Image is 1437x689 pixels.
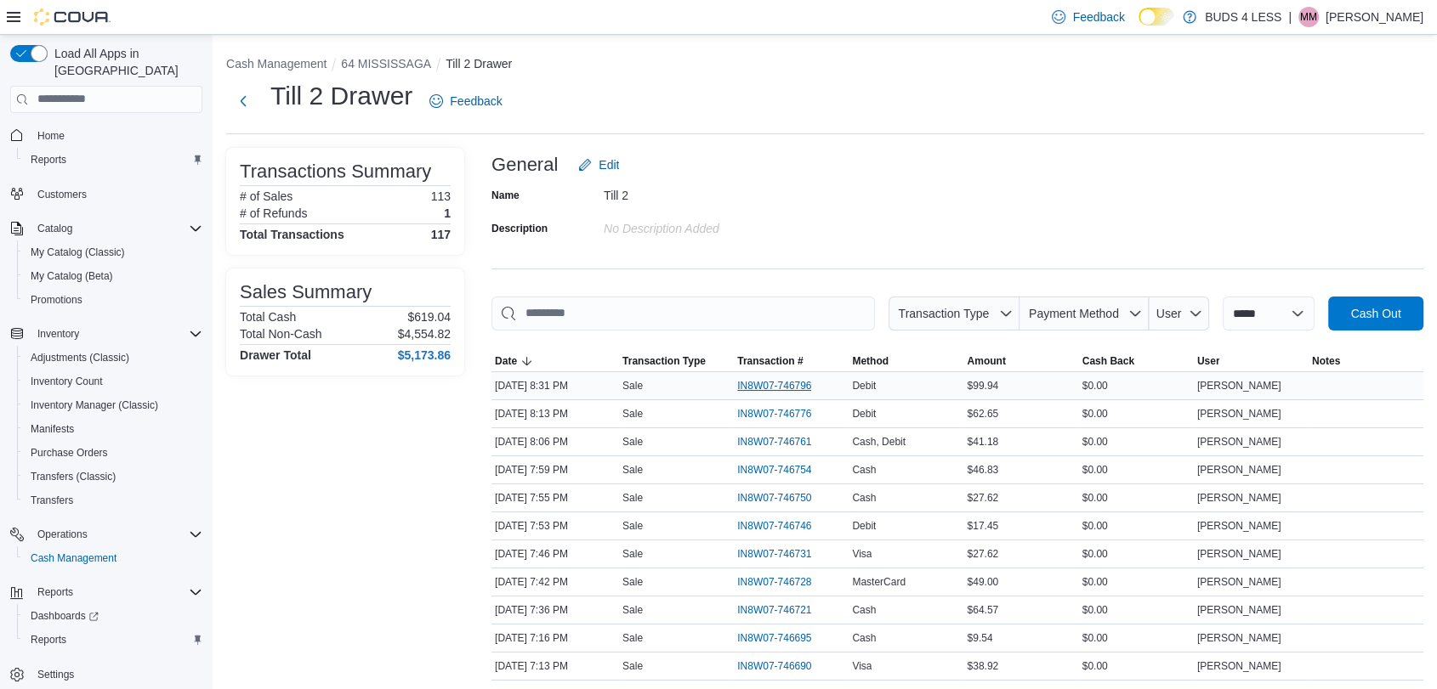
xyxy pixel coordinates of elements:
p: 1 [444,206,451,220]
div: $0.00 [1079,628,1194,648]
button: Catalog [31,218,79,239]
button: IN8W07-746761 [737,432,828,452]
a: Home [31,126,71,146]
button: IN8W07-746721 [737,600,828,620]
p: Sale [622,659,643,673]
a: My Catalog (Classic) [24,242,132,263]
span: Feedback [1072,8,1124,25]
span: Method [852,354,889,368]
button: My Catalog (Beta) [17,264,209,288]
span: IN8W07-746731 [737,547,811,561]
p: Sale [622,575,643,589]
span: Reports [37,585,73,599]
span: [PERSON_NAME] [1197,435,1281,449]
span: Transfers [24,490,202,511]
span: [PERSON_NAME] [1197,603,1281,617]
div: [DATE] 7:36 PM [491,600,619,620]
button: Inventory [3,322,209,346]
span: [PERSON_NAME] [1197,631,1281,645]
span: Transfers (Classic) [24,466,202,487]
button: Operations [3,522,209,546]
span: Customers [31,184,202,205]
span: Inventory Manager (Classic) [31,398,158,412]
span: Load All Apps in [GEOGRAPHIC_DATA] [48,45,202,79]
h4: Total Transactions [240,228,344,241]
span: Adjustments (Classic) [24,347,202,368]
span: $17.45 [967,519,998,533]
button: Cash Management [226,57,327,71]
p: 113 [431,189,451,203]
div: $0.00 [1079,488,1194,508]
span: $64.57 [967,603,998,617]
span: Debit [852,379,876,393]
button: Method [849,351,963,371]
span: Reports [24,630,202,650]
button: Inventory Count [17,370,209,393]
span: $41.18 [967,435,998,449]
div: $0.00 [1079,432,1194,452]
h4: 117 [431,228,451,241]
span: IN8W07-746728 [737,575,811,589]
span: Promotions [31,293,82,307]
button: User [1149,296,1209,330]
p: $619.04 [407,310,451,324]
span: Promotions [24,290,202,310]
span: [PERSON_NAME] [1197,463,1281,477]
div: [DATE] 7:53 PM [491,516,619,536]
button: Home [3,123,209,148]
a: Transfers [24,490,80,511]
span: Cash Back [1082,354,1134,368]
button: IN8W07-746746 [737,516,828,536]
span: [PERSON_NAME] [1197,547,1281,561]
span: Debit [852,407,876,421]
span: Debit [852,519,876,533]
span: Home [37,129,65,143]
a: Dashboards [17,604,209,628]
p: Sale [622,435,643,449]
a: Inventory Count [24,371,110,392]
h3: Transactions Summary [240,161,431,182]
span: Dashboards [24,606,202,626]
button: Transaction Type [619,351,734,371]
span: Purchase Orders [31,446,108,460]
span: Home [31,125,202,146]
span: Visa [852,659,872,673]
button: Transfers (Classic) [17,465,209,489]
span: Adjustments (Classic) [31,351,129,364]
span: Settings [37,668,74,681]
p: $4,554.82 [398,327,451,341]
span: [PERSON_NAME] [1197,379,1281,393]
button: Cash Out [1328,296,1423,330]
span: [PERSON_NAME] [1197,575,1281,589]
button: Catalog [3,217,209,240]
button: Reports [3,580,209,604]
h1: Till 2 Drawer [270,79,412,113]
span: My Catalog (Beta) [24,266,202,286]
div: [DATE] 8:06 PM [491,432,619,452]
span: My Catalog (Beta) [31,269,113,283]
nav: An example of EuiBreadcrumbs [226,55,1423,76]
span: Cash, Debit [852,435,906,449]
span: [PERSON_NAME] [1197,491,1281,505]
span: IN8W07-746776 [737,407,811,421]
span: Manifests [24,419,202,439]
span: IN8W07-746695 [737,631,811,645]
span: Catalog [31,218,202,239]
p: | [1288,7,1292,27]
button: Settings [3,662,209,686]
button: IN8W07-746731 [737,544,828,564]
button: Transaction # [734,351,849,371]
button: Till 2 Drawer [446,57,512,71]
p: Sale [622,463,643,477]
h4: Drawer Total [240,348,311,362]
span: Notes [1312,354,1340,368]
span: Edit [599,156,619,173]
a: Purchase Orders [24,443,115,463]
span: Inventory [31,324,202,344]
span: My Catalog (Classic) [31,246,125,259]
span: Inventory Manager (Classic) [24,395,202,415]
button: Amount [963,351,1078,371]
span: $27.62 [967,547,998,561]
button: Manifests [17,417,209,441]
span: Cash [852,463,876,477]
